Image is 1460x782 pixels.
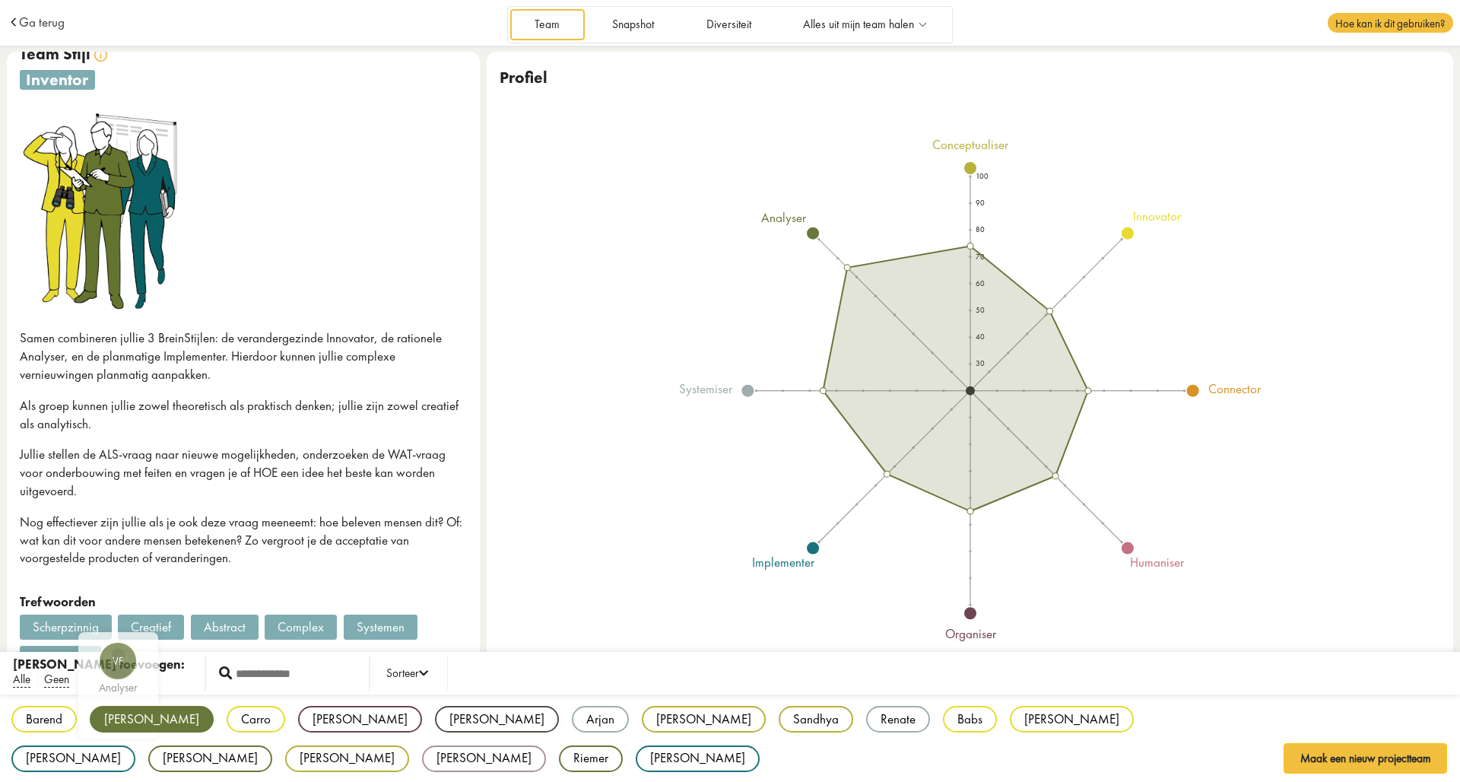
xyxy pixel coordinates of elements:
div: [PERSON_NAME] [422,745,546,772]
div: Barend [11,706,77,733]
div: Riemer [559,745,623,772]
text: 100 [976,171,989,181]
a: Diversiteit [681,9,776,40]
text: 90 [976,199,985,208]
p: Nog effectiever zijn jullie als je ook deze vraag meeneemt: hoe beleven mensen dit? Of: wat kan d... [20,513,468,567]
a: Team [510,9,585,40]
p: Samen combineren jullie 3 BreinStijlen: de verandergezinde Innovator, de rationele Analyser, en d... [20,329,468,383]
div: Scherpzinnig [20,615,112,639]
tspan: innovator [1133,208,1182,224]
button: Maak een nieuw projectteam [1284,743,1448,774]
span: VF [100,655,136,668]
div: [PERSON_NAME] [90,706,214,733]
span: inventor [20,70,95,90]
div: [PERSON_NAME] [642,706,766,733]
div: [PERSON_NAME] [298,706,422,733]
div: Babs [943,706,997,733]
span: Hoe kan ik dit gebruiken? [1328,13,1452,33]
div: Sandhya [779,706,853,733]
div: [PERSON_NAME] [11,745,135,772]
span: Geen [44,672,69,688]
div: Zorgvuldig [20,646,101,670]
span: Team Stijl [20,43,90,64]
div: [PERSON_NAME] [285,745,409,772]
tspan: conceptualiser [932,136,1009,153]
div: [PERSON_NAME] [435,706,559,733]
text: 80 [976,225,985,235]
div: [PERSON_NAME] [1010,706,1134,733]
tspan: systemiser [679,381,733,398]
div: [PERSON_NAME] [636,745,760,772]
tspan: implementer [752,554,815,571]
div: Renate [866,706,930,733]
div: analyser [86,682,151,694]
div: Sorteer [386,665,428,683]
span: Profiel [500,67,547,87]
strong: Trefwoorden [20,593,96,610]
tspan: humaniser [1130,554,1185,571]
text: 70 [976,252,985,262]
div: Carro [227,706,285,733]
div: Arjan [572,706,629,733]
tspan: analyser [760,210,806,227]
span: Alle [13,672,30,688]
a: Ga terug [19,16,65,29]
a: Snapshot [587,9,678,40]
div: [PERSON_NAME] toevoegen: [13,656,185,674]
div: Complex [265,615,337,639]
div: Creatief [118,615,184,639]
p: Jullie stellen de ALS-vraag naar nieuwe mogelijkheden, onderzoeken de WAT-vraag voor onderbouwing... [20,446,468,500]
a: Alles uit mijn team halen [779,9,951,40]
span: Alles uit mijn team halen [803,18,914,31]
div: Abstract [191,615,259,639]
tspan: organiser [944,625,996,642]
tspan: connector [1208,381,1262,398]
img: info.svg [94,49,107,62]
p: Als groep kunnen jullie zowel theoretisch als praktisch denken; jullie zijn zowel creatief als an... [20,397,468,434]
div: Systemen [344,615,417,639]
div: [PERSON_NAME] [148,745,272,772]
img: inventor.png [20,109,183,310]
